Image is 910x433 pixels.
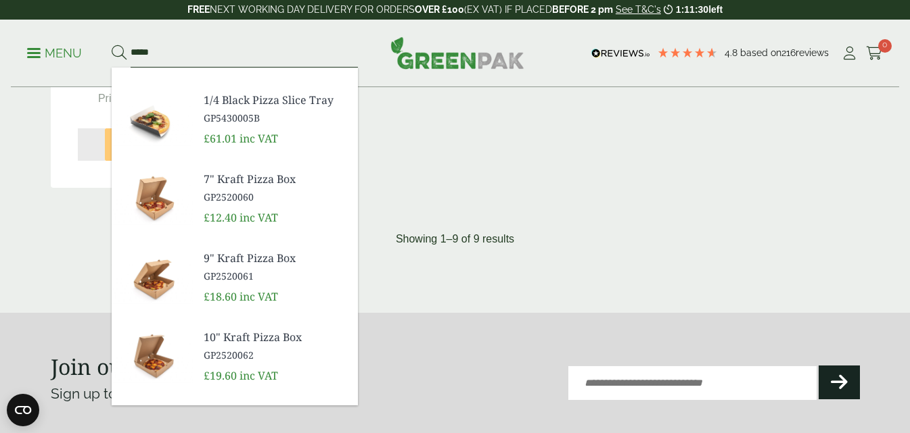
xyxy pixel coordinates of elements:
span: inc VAT [240,289,278,304]
img: GreenPak Supplies [390,36,524,69]
span: inc VAT [240,131,278,146]
span: 7" Kraft Pizza Box [204,171,347,187]
span: left [708,4,723,15]
a: 7" Kraft Pizza Box GP2520060 [204,171,347,204]
span: 216 [781,47,796,58]
i: Cart [866,47,883,60]
span: £12.40 [204,210,237,225]
img: GP5430005B [112,86,193,151]
span: GP2520060 [204,190,347,204]
span: GP5430005B [204,111,347,125]
a: 10" Kraft Pizza Box GP2520062 [204,329,347,362]
span: £61.01 [204,131,237,146]
span: GP2520062 [204,348,347,362]
a: 1/4 Black Pizza Slice Tray GP5430005B [204,92,347,125]
strong: FREE [187,4,210,15]
span: £19.60 [204,368,237,383]
span: 4.8 [725,47,740,58]
span: inc VAT [240,210,278,225]
img: GP2520061 [112,245,193,309]
span: 9" Kraft Pizza Box [204,250,347,266]
strong: Join our newsletter [DATE] [51,352,325,381]
span: £18.60 [204,289,237,304]
span: GP2520061 [204,269,347,283]
img: REVIEWS.io [591,49,650,58]
span: 1/4 Black Pizza Slice Tray [204,92,347,108]
a: 9" Kraft Pizza Box GP2520061 [204,250,347,283]
img: GP2520060 [112,165,193,230]
p: Showing 1–9 of 9 results [396,231,514,247]
a: 0 [866,43,883,63]
button: Add to Basket [105,128,215,161]
span: 1:11:30 [676,4,708,15]
button: Open CMP widget [7,394,39,426]
a: Menu [27,45,82,59]
a: See T&C's [616,4,661,15]
span: 10" Kraft Pizza Box [204,329,347,345]
strong: OVER £100 [415,4,464,15]
strong: BEFORE 2 pm [552,4,613,15]
div: 4.79 Stars [657,47,718,59]
i: My Account [841,47,858,60]
span: inc VAT [240,368,278,383]
span: Price per unit: [98,93,165,104]
span: 0 [878,39,892,53]
span: Based on [740,47,781,58]
span: reviews [796,47,829,58]
p: Menu [27,45,82,61]
img: GP2520062 [112,324,193,388]
p: Sign up to get the latest news & offers [51,383,415,405]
